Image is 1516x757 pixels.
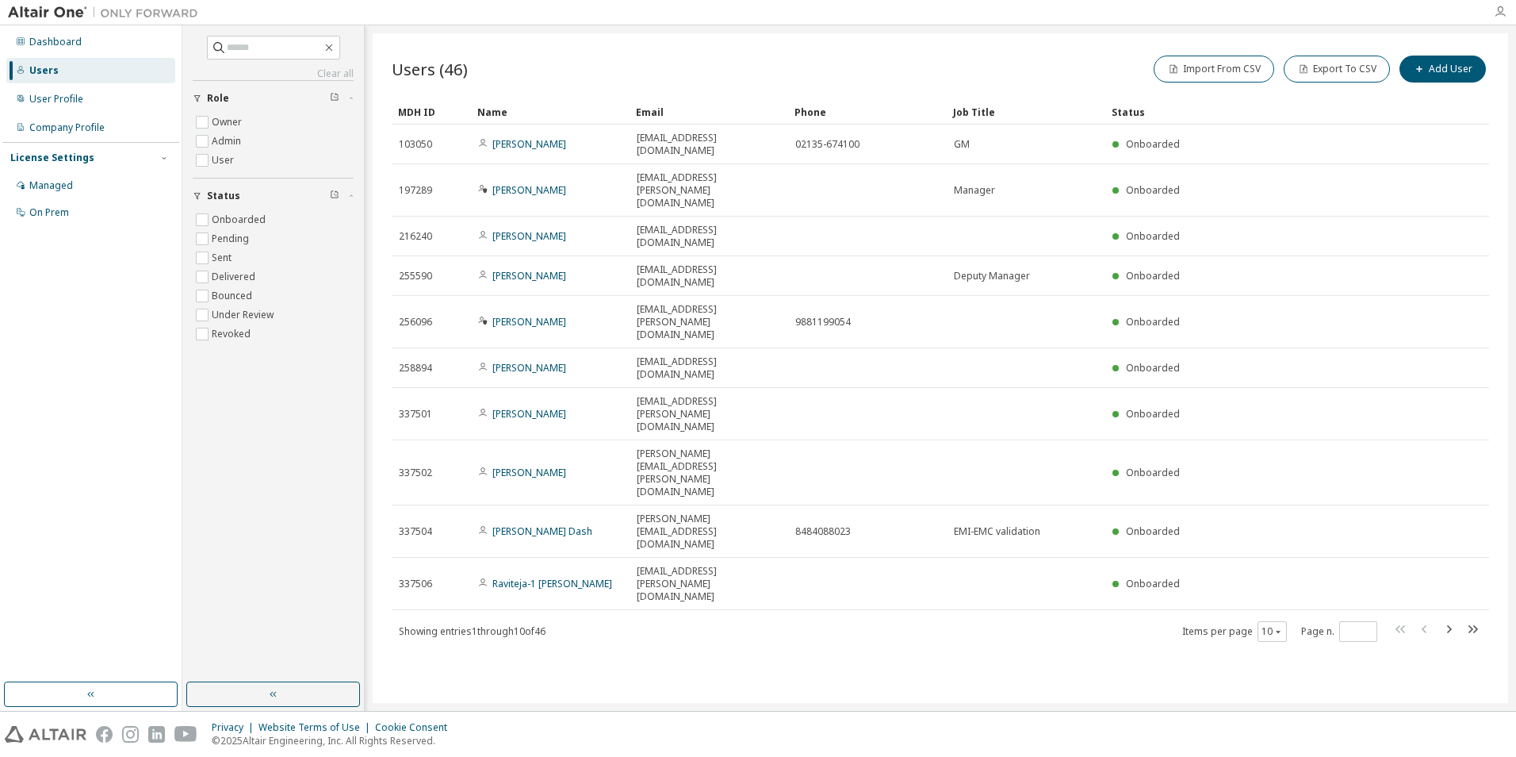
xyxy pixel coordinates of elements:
span: 255590 [399,270,432,282]
a: [PERSON_NAME] [492,361,566,375]
a: [PERSON_NAME] [492,229,566,243]
div: Website Terms of Use [258,721,375,734]
span: Deputy Manager [954,270,1030,282]
span: 337501 [399,408,432,421]
span: 02135-674100 [795,138,859,151]
a: [PERSON_NAME] [492,407,566,421]
div: User Profile [29,93,83,106]
span: GM [954,138,970,151]
label: Under Review [212,305,277,325]
div: On Prem [29,206,69,219]
span: Onboarded [1126,577,1180,590]
span: [EMAIL_ADDRESS][PERSON_NAME][DOMAIN_NAME] [637,565,781,603]
label: Pending [212,229,252,248]
img: facebook.svg [96,726,113,743]
div: Status [1112,99,1407,125]
label: Sent [212,248,235,267]
a: Raviteja-1 [PERSON_NAME] [492,577,612,590]
span: Page n. [1301,621,1377,642]
div: Job Title [953,99,1099,125]
img: linkedin.svg [148,726,165,743]
img: altair_logo.svg [5,726,86,743]
span: [EMAIL_ADDRESS][DOMAIN_NAME] [637,355,781,381]
a: [PERSON_NAME] [492,466,566,479]
div: License Settings [10,152,94,164]
button: Add User [1399,56,1486,83]
span: Items per page [1182,621,1287,642]
a: [PERSON_NAME] [492,137,566,151]
div: Phone [794,99,940,125]
span: [EMAIL_ADDRESS][DOMAIN_NAME] [637,263,781,289]
a: [PERSON_NAME] [492,315,566,329]
span: 337502 [399,467,432,479]
span: Onboarded [1126,407,1180,421]
a: Clear all [193,67,354,80]
span: Onboarded [1126,183,1180,197]
span: EMI-EMC validation [954,525,1040,538]
span: [PERSON_NAME][EMAIL_ADDRESS][PERSON_NAME][DOMAIN_NAME] [637,448,781,498]
label: Revoked [212,325,254,344]
div: MDH ID [398,99,465,125]
span: Clear filter [330,92,339,105]
a: [PERSON_NAME] Dash [492,525,592,538]
span: Users (46) [392,58,468,80]
span: Clear filter [330,190,339,202]
div: Email [636,99,782,125]
span: 258894 [399,362,432,375]
div: Name [477,99,623,125]
span: Onboarded [1126,466,1180,479]
span: [EMAIL_ADDRESS][PERSON_NAME][DOMAIN_NAME] [637,303,781,341]
label: Onboarded [212,210,269,229]
span: [EMAIL_ADDRESS][PERSON_NAME][DOMAIN_NAME] [637,171,781,209]
label: Owner [212,113,245,132]
span: 103050 [399,138,432,151]
div: Managed [29,179,73,192]
span: Role [207,92,229,105]
span: 8484088023 [795,525,851,538]
span: Onboarded [1126,315,1180,329]
span: [EMAIL_ADDRESS][PERSON_NAME][DOMAIN_NAME] [637,395,781,433]
span: 256096 [399,316,432,329]
span: [EMAIL_ADDRESS][DOMAIN_NAME] [637,224,781,249]
span: Onboarded [1126,361,1180,375]
label: Delivered [212,267,258,286]
span: Onboarded [1126,137,1180,151]
img: Altair One [8,5,206,21]
label: Bounced [212,286,255,305]
span: Onboarded [1126,525,1180,538]
span: Onboarded [1126,229,1180,243]
span: 337504 [399,525,432,538]
a: [PERSON_NAME] [492,183,566,197]
span: 216240 [399,230,432,243]
span: 197289 [399,184,432,197]
img: youtube.svg [174,726,197,743]
p: © 2025 Altair Engineering, Inc. All Rights Reserved. [212,734,457,747]
span: 337506 [399,578,432,590]
button: Export To CSV [1284,56,1390,83]
div: Company Profile [29,121,105,134]
span: 9881199054 [795,316,851,329]
div: Privacy [212,721,258,734]
span: Onboarded [1126,269,1180,282]
button: Import From CSV [1154,56,1274,83]
label: User [212,151,237,170]
button: 10 [1261,625,1283,638]
label: Admin [212,132,244,151]
span: Manager [954,184,995,197]
div: Cookie Consent [375,721,457,734]
button: Role [193,81,354,116]
button: Status [193,179,354,213]
div: Dashboard [29,36,82,48]
span: [PERSON_NAME][EMAIL_ADDRESS][DOMAIN_NAME] [637,513,781,551]
span: Showing entries 1 through 10 of 46 [399,624,546,638]
div: Users [29,64,59,77]
a: [PERSON_NAME] [492,269,566,282]
img: instagram.svg [122,726,139,743]
span: [EMAIL_ADDRESS][DOMAIN_NAME] [637,132,781,157]
span: Status [207,190,240,202]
